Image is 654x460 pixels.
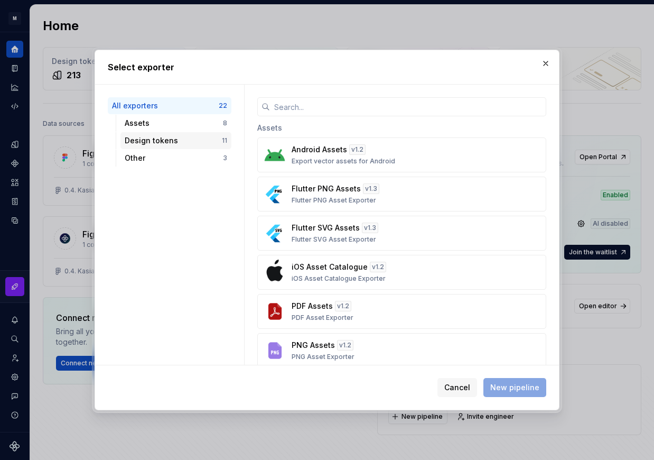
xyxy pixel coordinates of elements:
[335,301,351,311] div: v 1.2
[292,235,376,244] p: Flutter SVG Asset Exporter
[120,115,231,132] button: Assets8
[257,216,546,251] button: Flutter SVG Assetsv1.3Flutter SVG Asset Exporter
[292,144,347,155] p: Android Assets
[270,97,546,116] input: Search...
[370,262,386,272] div: v 1.2
[108,61,546,73] h2: Select exporter
[444,382,470,393] span: Cancel
[437,378,477,397] button: Cancel
[292,262,368,272] p: iOS Asset Catalogue
[223,154,227,162] div: 3
[257,294,546,329] button: PDF Assetsv1.2PDF Asset Exporter
[222,136,227,145] div: 11
[125,153,223,163] div: Other
[349,144,366,155] div: v 1.2
[257,137,546,172] button: Android Assetsv1.2Export vector assets for Android
[337,340,353,351] div: v 1.2
[292,274,386,283] p: iOS Asset Catalogue Exporter
[125,135,222,146] div: Design tokens
[120,132,231,149] button: Design tokens11
[120,150,231,167] button: Other3
[292,183,361,194] p: Flutter PNG Assets
[257,116,546,137] div: Assets
[292,314,353,322] p: PDF Asset Exporter
[362,223,378,233] div: v 1.3
[292,196,376,205] p: Flutter PNG Asset Exporter
[292,157,395,165] p: Export vector assets for Android
[257,333,546,368] button: PNG Assetsv1.2PNG Asset Exporter
[292,223,360,233] p: Flutter SVG Assets
[257,177,546,211] button: Flutter PNG Assetsv1.3Flutter PNG Asset Exporter
[108,97,231,114] button: All exporters22
[292,340,335,351] p: PNG Assets
[125,118,223,128] div: Assets
[363,183,379,194] div: v 1.3
[223,119,227,127] div: 8
[257,255,546,290] button: iOS Asset Cataloguev1.2iOS Asset Catalogue Exporter
[219,102,227,110] div: 22
[292,301,333,311] p: PDF Assets
[292,353,354,361] p: PNG Asset Exporter
[112,100,219,111] div: All exporters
